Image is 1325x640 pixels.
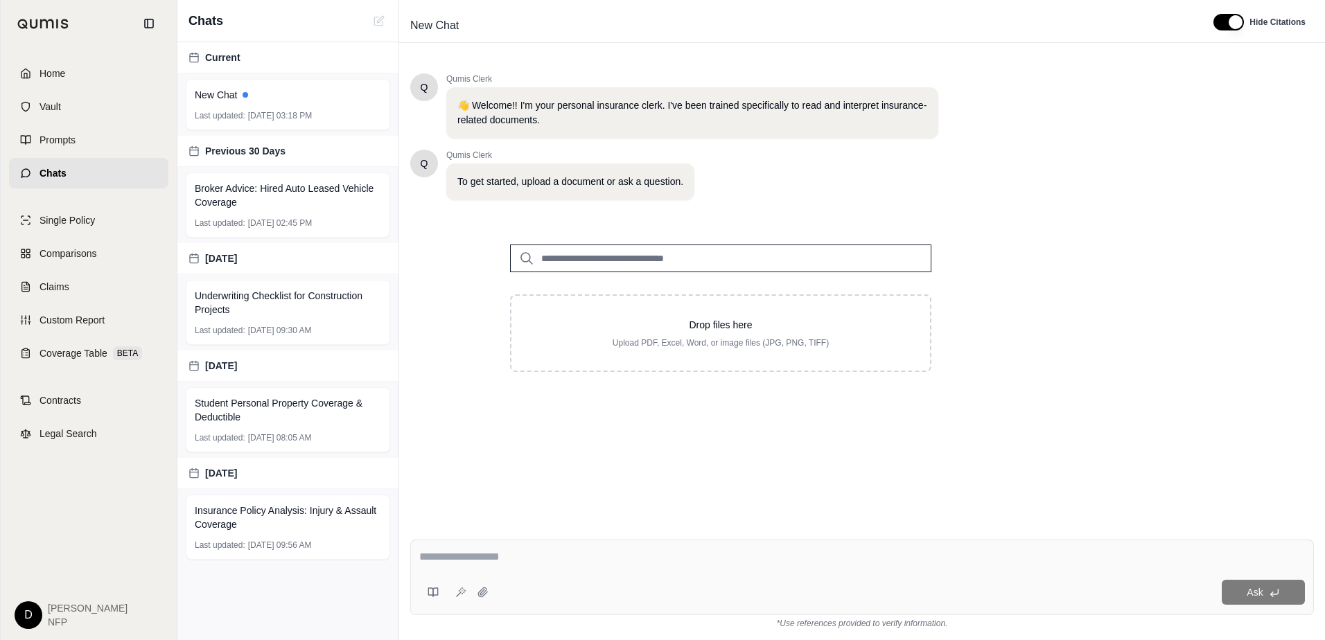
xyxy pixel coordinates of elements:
span: Comparisons [40,247,96,260]
a: Contracts [9,385,168,416]
span: Contracts [40,393,81,407]
button: Ask [1222,580,1305,605]
span: New Chat [405,15,464,37]
span: Last updated: [195,540,245,551]
span: Home [40,66,65,80]
span: Chats [40,166,67,180]
span: [DATE] 09:30 AM [248,325,312,336]
span: Insurance Policy Analysis: Injury & Assault Coverage [195,504,381,531]
span: [DATE] [205,359,237,373]
span: Qumis Clerk [446,150,694,161]
a: Custom Report [9,305,168,335]
span: Custom Report [40,313,105,327]
span: Broker Advice: Hired Auto Leased Vehicle Coverage [195,181,381,209]
a: Claims [9,272,168,302]
a: Comparisons [9,238,168,269]
span: Student Personal Property Coverage & Deductible [195,396,381,424]
p: Drop files here [534,318,908,332]
span: Legal Search [40,427,97,441]
p: Upload PDF, Excel, Word, or image files (JPG, PNG, TIFF) [534,337,908,348]
span: Claims [40,280,69,294]
span: Single Policy [40,213,95,227]
div: *Use references provided to verify information. [410,615,1314,629]
span: Last updated: [195,432,245,443]
a: Prompts [9,125,168,155]
span: [DATE] 08:05 AM [248,432,312,443]
span: [PERSON_NAME] [48,601,128,615]
span: Vault [40,100,61,114]
p: To get started, upload a document or ask a question. [457,175,683,189]
button: New Chat [371,12,387,29]
a: Vault [9,91,168,122]
span: [DATE] 09:56 AM [248,540,312,551]
span: [DATE] 02:45 PM [248,217,312,229]
img: Qumis Logo [17,19,69,29]
span: NFP [48,615,128,629]
span: Current [205,51,240,64]
a: Home [9,58,168,89]
span: Coverage Table [40,346,107,360]
span: Qumis Clerk [446,73,938,85]
span: Last updated: [195,110,245,121]
span: Underwriting Checklist for Construction Projects [195,289,381,317]
span: Previous 30 Days [205,144,286,158]
span: New Chat [195,88,237,102]
a: Coverage TableBETA [9,338,168,368]
span: Ask [1247,587,1263,598]
span: Chats [188,11,223,30]
span: Hello [421,157,428,170]
a: Single Policy [9,205,168,235]
button: Collapse sidebar [138,12,160,35]
div: D [15,601,42,629]
a: Legal Search [9,418,168,449]
a: Chats [9,158,168,188]
span: [DATE] [205,251,237,265]
span: Prompts [40,133,76,147]
span: Hello [421,80,428,94]
span: [DATE] 03:18 PM [248,110,312,121]
span: Last updated: [195,325,245,336]
p: 👋 Welcome!! I'm your personal insurance clerk. I've been trained specifically to read and interpr... [457,98,927,127]
div: Edit Title [405,15,1197,37]
span: BETA [113,346,142,360]
span: Last updated: [195,217,245,229]
span: [DATE] [205,466,237,480]
span: Hide Citations [1249,17,1306,28]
